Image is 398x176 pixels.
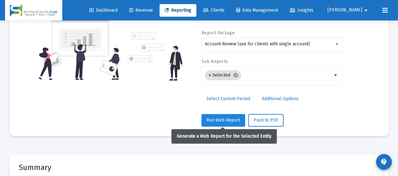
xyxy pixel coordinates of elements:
[165,8,191,13] span: Reporting
[233,72,238,78] mat-icon: cancel
[89,8,118,13] span: Dashboard
[285,4,318,17] a: Insights
[231,4,283,17] a: Data Management
[201,30,235,36] label: Report Package
[205,70,241,80] mat-chip: 4 Selected
[320,4,377,16] button: [PERSON_NAME]
[236,8,278,13] span: Data Management
[290,8,313,13] span: Insights
[201,114,245,127] button: Run Web Report
[205,41,310,47] span: Account Review (use for clients with single account)
[160,4,196,17] a: Reporting
[332,71,340,79] mat-icon: arrow_drop_down
[205,69,332,82] mat-chip-list: Selection
[362,4,370,17] mat-icon: arrow_drop_down
[380,158,388,166] mat-icon: contact_support
[254,117,278,123] span: Push to PDF
[206,96,250,101] span: Select Custom Period
[201,59,228,64] label: Sub Reports
[206,117,240,123] span: Run Web Report
[203,8,225,13] span: Clients
[124,4,158,17] a: Revenue
[129,8,153,13] span: Revenue
[198,4,230,17] a: Clients
[84,4,123,17] a: Dashboard
[19,164,379,171] mat-card-title: Summary
[248,114,283,127] button: Push to PDF
[37,18,124,81] img: reporting
[10,4,58,17] img: Dashboard
[128,32,183,81] img: reporting-alt
[328,8,362,13] span: [PERSON_NAME]
[262,96,299,101] span: Additional Options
